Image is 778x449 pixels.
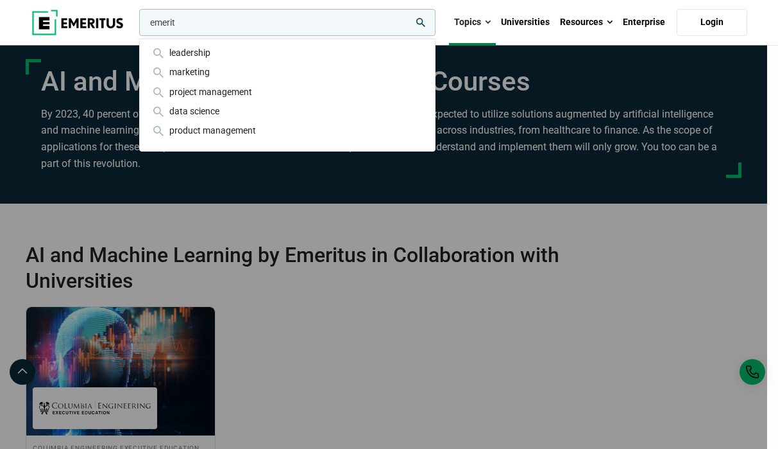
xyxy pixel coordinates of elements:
div: leadership [150,46,425,60]
div: product management [150,123,425,137]
input: woocommerce-product-search-field-0 [139,9,436,36]
div: marketing [150,65,425,79]
a: Login [677,9,747,36]
div: project management [150,85,425,99]
div: data science [150,104,425,118]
